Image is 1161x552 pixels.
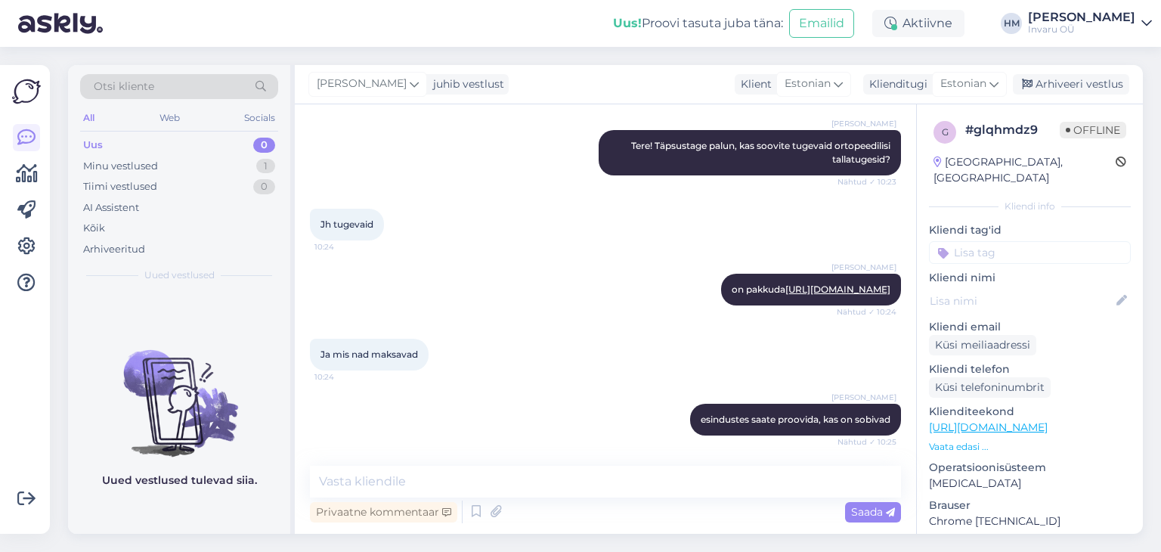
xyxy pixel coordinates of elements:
[317,76,407,92] span: [PERSON_NAME]
[929,460,1131,476] p: Operatsioonisüsteem
[320,349,418,360] span: Ja mis nad maksavad
[929,319,1131,335] p: Kliendi email
[613,14,783,33] div: Proovi tasuta juba täna:
[831,392,896,403] span: [PERSON_NAME]
[83,179,157,194] div: Tiimi vestlused
[320,219,373,230] span: Jh tugevaid
[83,138,103,153] div: Uus
[83,159,158,174] div: Minu vestlused
[929,200,1131,213] div: Kliendi info
[1028,11,1152,36] a: [PERSON_NAME]Invaru OÜ
[94,79,154,95] span: Otsi kliente
[735,76,772,92] div: Klient
[929,420,1048,434] a: [URL][DOMAIN_NAME]
[929,241,1131,264] input: Lisa tag
[144,268,215,282] span: Uued vestlused
[701,414,890,425] span: esindustes saate proovida, kas on sobivad
[156,108,183,128] div: Web
[83,221,105,236] div: Kõik
[12,77,41,106] img: Askly Logo
[837,176,896,188] span: Nähtud ✓ 10:23
[929,335,1036,355] div: Küsi meiliaadressi
[872,10,964,37] div: Aktiivne
[68,323,290,459] img: No chats
[929,440,1131,454] p: Vaata edasi ...
[942,126,949,138] span: g
[1001,13,1022,34] div: HM
[102,473,257,488] p: Uued vestlused tulevad siia.
[929,498,1131,513] p: Brauser
[256,159,275,174] div: 1
[929,361,1131,377] p: Kliendi telefon
[83,242,145,257] div: Arhiveeritud
[929,404,1131,420] p: Klienditeekond
[929,270,1131,286] p: Kliendi nimi
[929,222,1131,238] p: Kliendi tag'id
[253,179,275,194] div: 0
[863,76,927,92] div: Klienditugi
[732,284,890,295] span: on pakkuda
[965,121,1060,139] div: # glqhmdz9
[785,76,831,92] span: Estonian
[831,262,896,273] span: [PERSON_NAME]
[929,476,1131,492] p: [MEDICAL_DATA]
[940,76,986,92] span: Estonian
[1060,122,1126,138] span: Offline
[1028,11,1135,23] div: [PERSON_NAME]
[785,284,890,295] a: [URL][DOMAIN_NAME]
[241,108,278,128] div: Socials
[631,140,893,165] span: Tere! Täpsustage palun, kas soovite tugevaid ortopeedilisi tallatugesid?
[929,377,1051,398] div: Küsi telefoninumbrit
[613,16,642,30] b: Uus!
[314,241,371,253] span: 10:24
[851,505,895,519] span: Saada
[314,371,371,383] span: 10:24
[83,200,139,216] div: AI Assistent
[427,76,504,92] div: juhib vestlust
[80,108,98,128] div: All
[1013,74,1129,95] div: Arhiveeri vestlus
[310,502,457,523] div: Privaatne kommentaar
[789,9,854,38] button: Emailid
[837,306,896,318] span: Nähtud ✓ 10:24
[933,154,1116,186] div: [GEOGRAPHIC_DATA], [GEOGRAPHIC_DATA]
[930,293,1113,309] input: Lisa nimi
[837,436,896,448] span: Nähtud ✓ 10:25
[929,513,1131,529] p: Chrome [TECHNICAL_ID]
[831,118,896,129] span: [PERSON_NAME]
[1028,23,1135,36] div: Invaru OÜ
[253,138,275,153] div: 0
